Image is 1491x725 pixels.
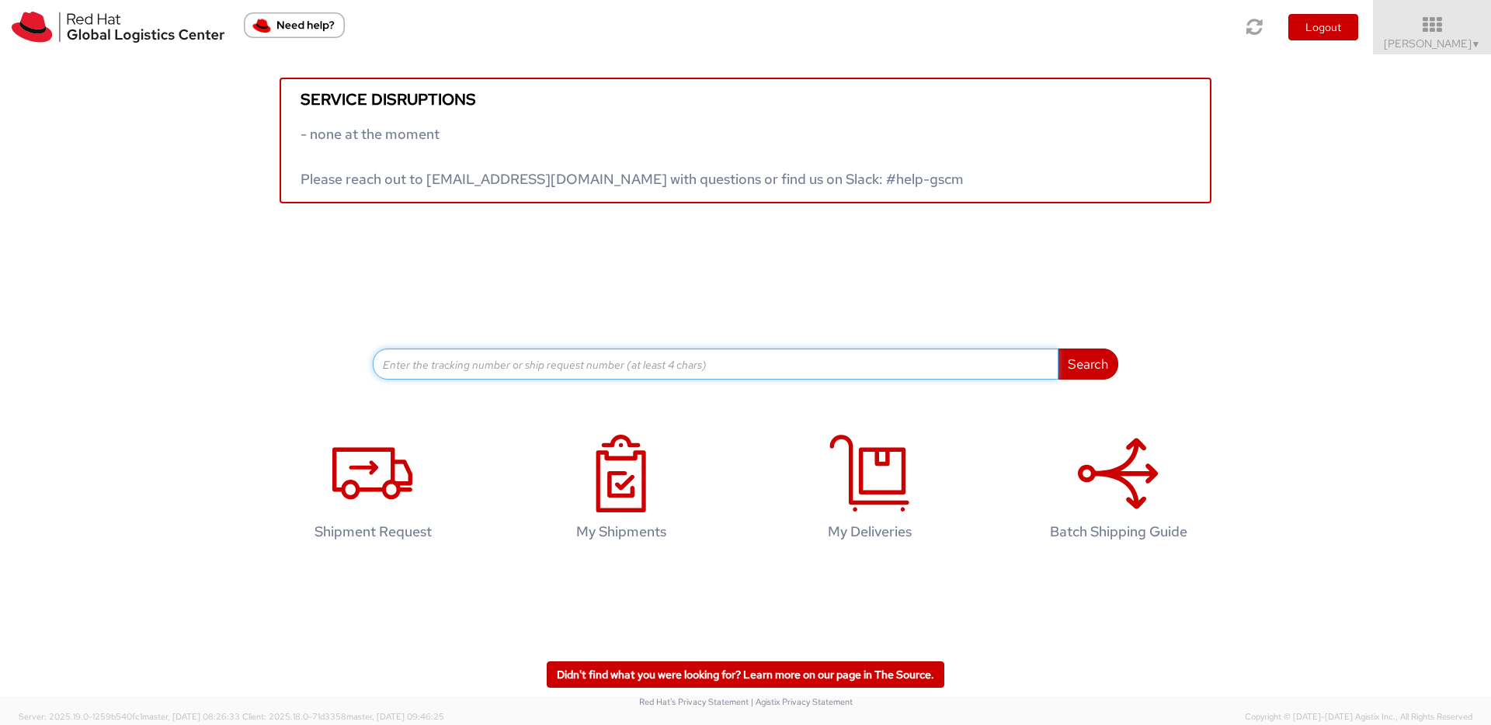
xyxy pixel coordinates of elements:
a: Red Hat's Privacy Statement [639,696,749,707]
h4: My Shipments [521,524,721,539]
button: Need help? [244,12,345,38]
h4: Shipment Request [273,524,473,539]
a: Shipment Request [256,418,489,564]
a: My Shipments [505,418,738,564]
a: | Agistix Privacy Statement [751,696,853,707]
span: ▼ [1472,38,1481,50]
img: rh-logistics-00dfa346123c4ec078e1.svg [12,12,224,43]
input: Enter the tracking number or ship request number (at least 4 chars) [373,349,1058,380]
span: Client: 2025.18.0-71d3358 [242,711,444,722]
a: Didn't find what you were looking for? Learn more on our page in The Source. [547,661,944,688]
button: Search [1058,349,1118,380]
span: [PERSON_NAME] [1384,36,1481,50]
a: My Deliveries [753,418,986,564]
a: Batch Shipping Guide [1002,418,1235,564]
span: master, [DATE] 09:46:25 [346,711,444,722]
a: Service disruptions - none at the moment Please reach out to [EMAIL_ADDRESS][DOMAIN_NAME] with qu... [280,78,1211,203]
button: Logout [1288,14,1358,40]
h5: Service disruptions [301,91,1190,108]
span: - none at the moment Please reach out to [EMAIL_ADDRESS][DOMAIN_NAME] with questions or find us o... [301,125,964,188]
span: Server: 2025.19.0-1259b540fc1 [19,711,240,722]
span: Copyright © [DATE]-[DATE] Agistix Inc., All Rights Reserved [1245,711,1472,723]
span: master, [DATE] 08:26:33 [142,711,240,722]
h4: Batch Shipping Guide [1018,524,1218,539]
h4: My Deliveries [770,524,970,539]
